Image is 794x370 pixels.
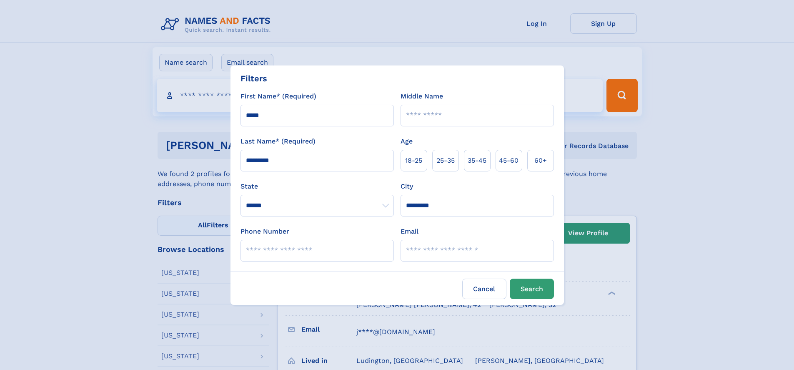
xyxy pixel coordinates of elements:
[240,72,267,85] div: Filters
[499,156,518,166] span: 45‑60
[240,181,394,191] label: State
[534,156,547,166] span: 60+
[240,91,316,101] label: First Name* (Required)
[401,227,418,237] label: Email
[401,136,413,146] label: Age
[510,279,554,299] button: Search
[468,156,486,166] span: 35‑45
[401,91,443,101] label: Middle Name
[401,181,413,191] label: City
[436,156,455,166] span: 25‑35
[240,136,316,146] label: Last Name* (Required)
[240,227,289,237] label: Phone Number
[462,279,506,299] label: Cancel
[405,156,422,166] span: 18‑25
